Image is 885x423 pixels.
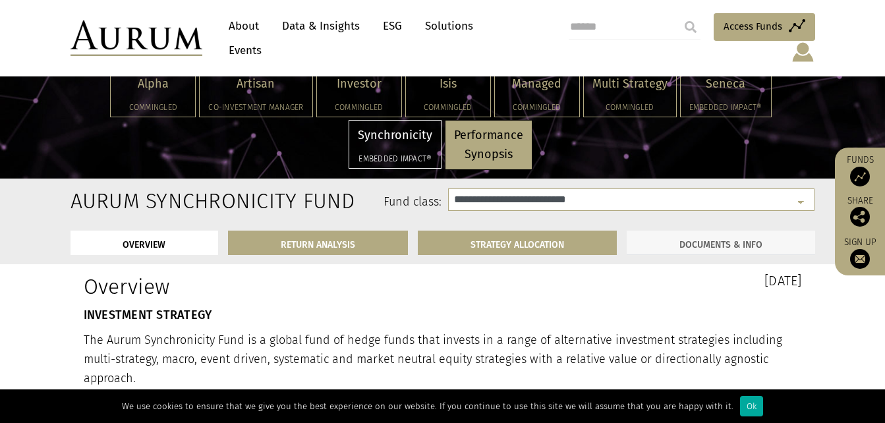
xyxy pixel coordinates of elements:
[677,14,704,40] input: Submit
[414,103,482,111] h5: Commingled
[326,74,393,94] p: Investor
[71,188,178,213] h2: Aurum Synchronicity Fund
[418,231,617,255] a: STRATEGY ALLOCATION
[418,14,480,38] a: Solutions
[714,13,815,41] a: Access Funds
[689,103,762,111] h5: Embedded Impact®
[850,249,870,269] img: Sign up to our newsletter
[119,74,186,94] p: Alpha
[208,74,303,94] p: Artisan
[358,126,432,145] p: Synchronicity
[850,167,870,186] img: Access Funds
[689,74,762,94] p: Seneca
[842,196,878,227] div: Share
[198,194,442,211] label: Fund class:
[503,74,571,94] p: Managed
[222,14,266,38] a: About
[84,331,802,387] p: The Aurum Synchronicity Fund is a global fund of hedge funds that invests in a range of alternati...
[724,18,782,34] span: Access Funds
[453,274,802,287] h3: [DATE]
[503,103,571,111] h5: Commingled
[791,41,815,63] img: account-icon.svg
[326,103,393,111] h5: Commingled
[71,20,202,56] img: Aurum
[376,14,409,38] a: ESG
[850,207,870,227] img: Share this post
[842,154,878,186] a: Funds
[275,14,366,38] a: Data & Insights
[454,126,523,164] p: Performance Synopsis
[228,231,408,255] a: RETURN ANALYSIS
[208,103,303,111] h5: Co-investment Manager
[358,155,432,163] h5: Embedded Impact®
[84,274,433,299] h1: Overview
[740,396,763,416] div: Ok
[119,103,186,111] h5: Commingled
[592,74,668,94] p: Multi Strategy
[222,38,262,63] a: Events
[592,103,668,111] h5: Commingled
[627,231,815,255] a: DOCUMENTS & INFO
[84,308,212,322] strong: INVESTMENT STRATEGY
[414,74,482,94] p: Isis
[842,237,878,269] a: Sign up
